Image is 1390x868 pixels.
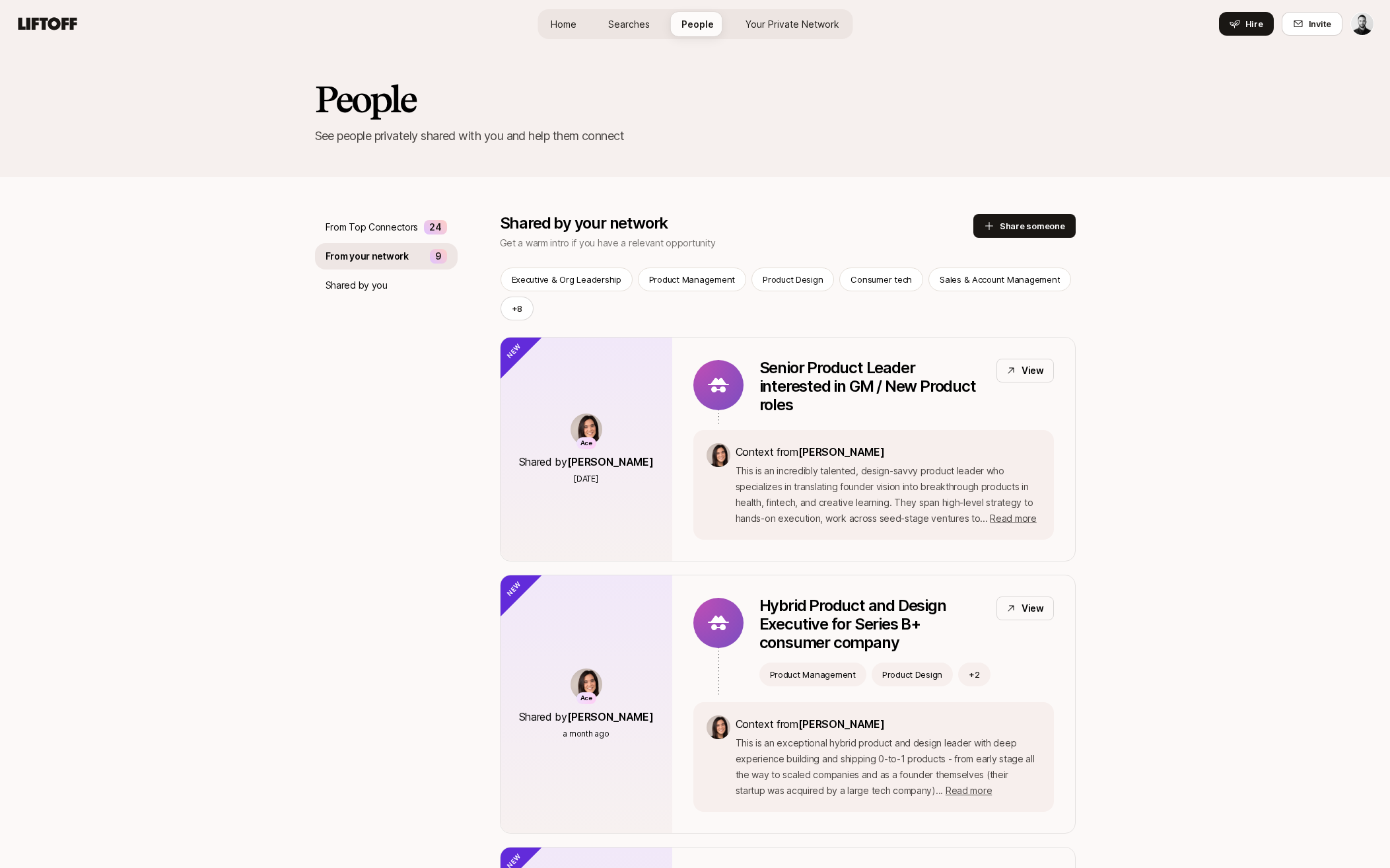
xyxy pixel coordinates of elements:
[1022,363,1044,379] p: View
[574,473,598,485] p: [DATE]
[519,453,654,470] p: Shared by
[500,214,973,233] p: Shared by your network
[429,219,441,235] p: 24
[500,337,1076,561] a: AceShared by[PERSON_NAME][DATE]Senior Product Leader interested in GM / New Product rolesViewCont...
[649,273,735,286] p: Product Management
[736,443,1041,460] p: Context from
[671,12,724,36] a: People
[940,273,1060,286] p: Sales & Account Management
[540,12,587,36] a: Home
[315,127,1076,145] p: See people privately shared with you and help them connect
[551,17,576,31] span: Home
[851,273,912,286] p: Consumer tech
[326,219,419,235] p: From Top Connectors
[512,273,621,286] p: Executive & Org Leadership
[1351,13,1373,35] img: Daniel Wert
[770,668,856,681] p: Product Management
[519,708,654,725] p: Shared by
[500,575,1076,834] a: AceShared by[PERSON_NAME]a month agoHybrid Product and Design Executive for Series B+ consumer co...
[571,414,602,445] img: 71d7b91d_d7cb_43b4_a7ea_a9b2f2cc6e03.jpg
[707,443,730,467] img: 71d7b91d_d7cb_43b4_a7ea_a9b2f2cc6e03.jpg
[501,297,534,320] button: +8
[759,597,986,652] p: Hybrid Product and Design Executive for Series B+ consumer company
[1219,12,1274,36] button: Hire
[759,359,986,414] p: Senior Product Leader interested in GM / New Product roles
[315,79,1076,119] h2: People
[798,445,885,458] span: [PERSON_NAME]
[326,248,409,264] p: From your network
[681,17,714,31] span: People
[735,12,850,36] a: Your Private Network
[746,17,839,31] span: Your Private Network
[567,455,654,468] span: [PERSON_NAME]
[500,235,973,251] p: Get a warm intro if you have a relevant opportunity
[707,715,730,739] img: 71d7b91d_d7cb_43b4_a7ea_a9b2f2cc6e03.jpg
[563,728,609,740] p: a month ago
[580,438,593,449] p: Ace
[736,735,1041,799] p: This is an exceptional hybrid product and design leader with deep experience building and shippin...
[958,663,990,686] button: +2
[1309,17,1331,30] span: Invite
[798,717,885,731] span: [PERSON_NAME]
[478,553,543,618] div: New
[571,669,602,700] img: 71d7b91d_d7cb_43b4_a7ea_a9b2f2cc6e03.jpg
[326,277,388,293] p: Shared by you
[946,785,992,796] span: Read more
[763,273,823,286] p: Product Design
[608,17,650,31] span: Searches
[580,693,593,704] p: Ace
[598,12,660,36] a: Searches
[973,214,1076,238] button: Share someone
[882,668,942,681] p: Product Design
[1350,12,1374,36] button: Daniel Wert
[478,315,543,380] div: New
[1022,600,1044,616] p: View
[736,463,1041,526] p: This is an incredibly talented, design-savvy product leader who specializes in translating founde...
[1282,12,1342,36] button: Invite
[990,513,1036,524] span: Read more
[435,248,442,264] p: 9
[1245,17,1263,30] span: Hire
[736,715,1041,733] p: Context from
[567,710,654,723] span: [PERSON_NAME]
